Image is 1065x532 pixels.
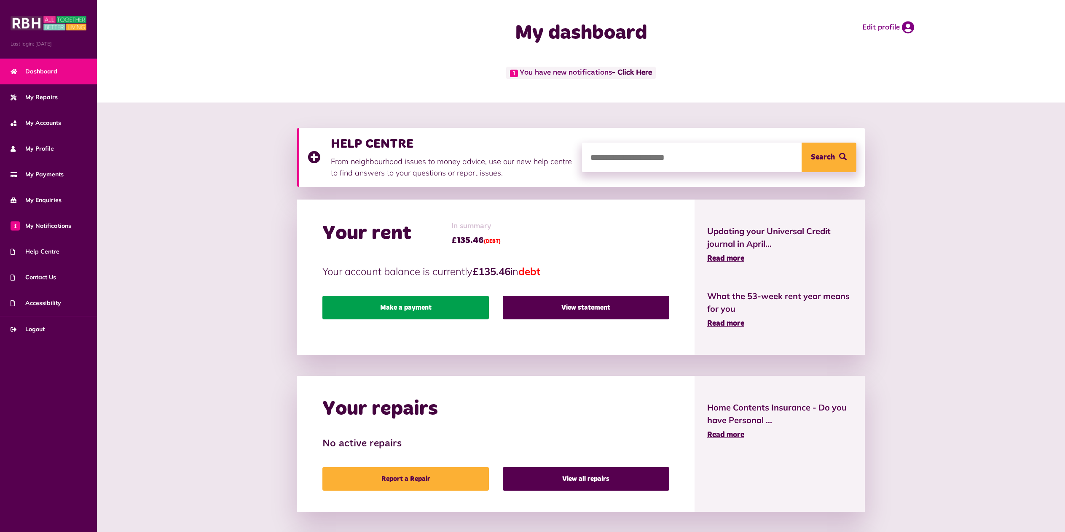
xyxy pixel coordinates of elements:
[322,467,489,491] a: Report a Repair
[518,265,540,278] span: debt
[11,119,61,127] span: My Accounts
[707,401,852,427] span: Home Contents Insurance - Do you have Personal ...
[612,69,652,77] a: - Click Here
[322,264,669,279] p: Your account balance is currently in
[11,221,20,230] span: 1
[862,21,914,34] a: Edit profile
[11,93,58,102] span: My Repairs
[322,397,438,421] h2: Your repairs
[11,221,71,230] span: My Notifications
[472,265,510,278] strong: £135.46
[11,299,61,308] span: Accessibility
[11,170,64,179] span: My Payments
[484,239,501,244] span: (DEBT)
[707,225,852,250] span: Updating your Universal Credit journal in April...
[322,438,669,450] h3: No active repairs
[503,467,669,491] a: View all repairs
[707,320,744,327] span: Read more
[331,156,574,178] p: From neighbourhood issues to money advice, use our new help centre to find answers to your questi...
[707,255,744,262] span: Read more
[510,70,518,77] span: 1
[811,143,835,172] span: Search
[506,67,656,79] span: You have new notifications
[331,136,574,151] h3: HELP CENTRE
[707,225,852,265] a: Updating your Universal Credit journal in April... Read more
[322,296,489,319] a: Make a payment
[11,40,86,48] span: Last login: [DATE]
[451,234,501,247] span: £135.46
[11,67,57,76] span: Dashboard
[707,290,852,315] span: What the 53-week rent year means for you
[451,221,501,232] span: In summary
[413,21,750,46] h1: My dashboard
[11,15,86,32] img: MyRBH
[707,431,744,439] span: Read more
[707,290,852,329] a: What the 53-week rent year means for you Read more
[802,143,856,172] button: Search
[11,144,54,153] span: My Profile
[322,221,411,246] h2: Your rent
[11,325,45,334] span: Logout
[11,273,56,282] span: Contact Us
[707,401,852,441] a: Home Contents Insurance - Do you have Personal ... Read more
[11,196,62,205] span: My Enquiries
[503,296,669,319] a: View statement
[11,247,59,256] span: Help Centre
